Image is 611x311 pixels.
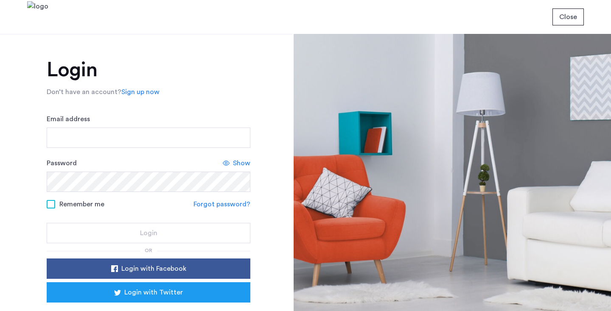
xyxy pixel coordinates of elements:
span: Login with Facebook [121,264,186,274]
label: Password [47,158,77,168]
span: Close [559,12,577,22]
a: Sign up now [121,87,160,97]
h1: Login [47,60,250,80]
span: Don’t have an account? [47,89,121,95]
button: button [552,8,584,25]
span: Login [140,228,157,238]
button: button [47,223,250,243]
a: Forgot password? [193,199,250,209]
button: button [47,282,250,303]
span: Login with Twitter [124,287,183,297]
img: logo [27,1,48,33]
label: Email address [47,114,90,124]
span: Show [233,158,250,168]
span: Remember me [59,199,104,209]
button: button [47,258,250,279]
span: or [145,248,152,253]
